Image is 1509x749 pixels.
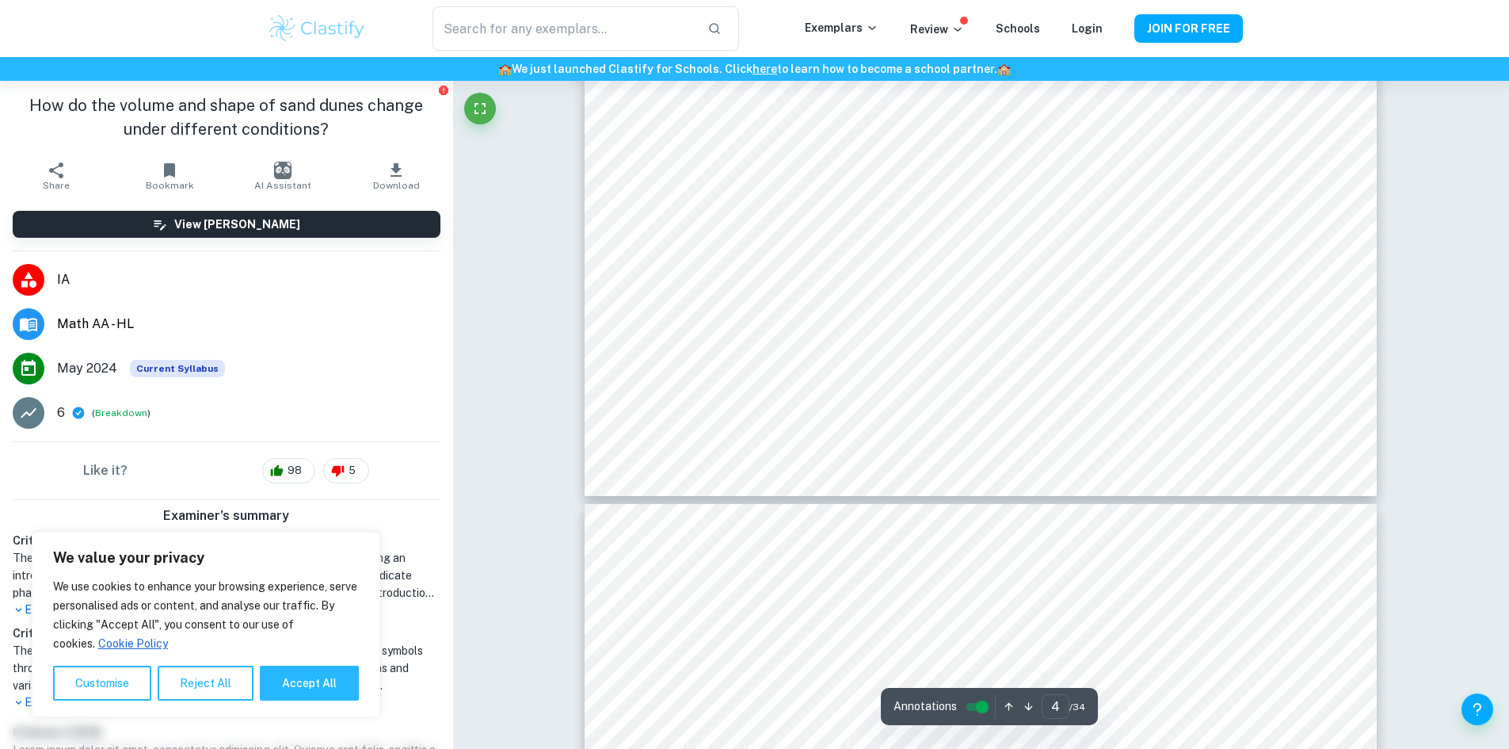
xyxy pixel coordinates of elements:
p: Exemplars [805,19,878,36]
h1: How do the volume and shape of sand dunes change under different conditions? [13,94,440,141]
button: Customise [53,666,151,701]
p: Expand [13,602,440,618]
button: View [PERSON_NAME] [13,211,440,238]
p: We value your privacy [53,548,359,567]
img: Clastify logo [267,13,368,44]
span: May 2024 [57,359,117,378]
h6: Examiner's summary [6,506,447,525]
button: Download [340,154,453,198]
span: Math AA - HL [57,315,440,334]
img: AI Assistant [274,162,292,179]
span: Current Syllabus [130,360,225,377]
div: We value your privacy [32,532,380,717]
a: Schools [996,22,1040,35]
button: Reject All [158,666,253,701]
button: Breakdown [95,406,147,420]
span: 5 [340,463,364,479]
button: Accept All [260,666,359,701]
span: IA [57,270,440,289]
a: Login [1072,22,1103,35]
p: We use cookies to enhance your browsing experience, serve personalised ads or content, and analys... [53,577,359,653]
h1: The student has effectively divided the work into clear sections, including an introduction, body... [13,549,440,602]
h6: Criterion B [ 3 / 4 ]: [13,625,440,642]
button: Help and Feedback [1461,694,1493,725]
h6: Like it? [83,461,128,480]
span: Bookmark [146,180,194,191]
input: Search for any exemplars... [433,6,694,51]
h6: Criterion A [ 2 / 4 ]: [13,532,440,549]
button: JOIN FOR FREE [1134,14,1243,43]
button: Report issue [438,84,450,96]
span: ( ) [92,406,151,421]
span: / 34 [1069,700,1085,714]
span: Download [373,180,420,191]
button: AI Assistant [227,154,340,198]
span: Share [43,180,70,191]
span: AI Assistant [254,180,311,191]
div: 5 [323,458,369,483]
p: Expand [13,694,440,711]
span: 98 [279,463,311,479]
p: Review [910,21,964,38]
h6: We just launched Clastify for Schools. Click to learn how to become a school partner. [3,60,1506,78]
span: 🏫 [498,63,512,75]
p: 6 [57,403,65,422]
h1: The student consistently and correctly used mathematical notation and symbols throughout the work... [13,642,440,694]
a: here [753,63,777,75]
span: 🏫 [997,63,1011,75]
span: Annotations [894,698,957,715]
h6: View [PERSON_NAME] [174,216,300,233]
a: Cookie Policy [97,636,169,651]
div: This exemplar is based on the current syllabus. Feel free to refer to it for inspiration/ideas wh... [130,360,225,377]
button: Bookmark [113,154,227,198]
div: 98 [262,458,315,483]
button: Fullscreen [464,93,496,124]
